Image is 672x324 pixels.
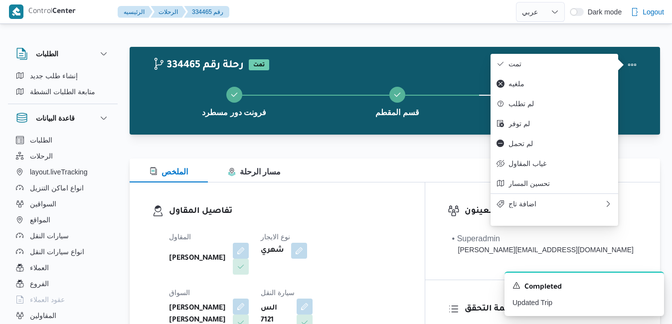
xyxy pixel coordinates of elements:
h3: الطلبات [36,48,58,60]
span: تحسين المسار [508,179,612,187]
span: لم توفر [508,120,612,128]
button: Logout [627,2,668,22]
span: Dark mode [584,8,622,16]
span: Completed [524,282,562,294]
span: الملخص [150,167,188,176]
span: السواقين [30,198,56,210]
span: السواق [169,289,190,297]
span: اضافة تاج [508,200,604,208]
button: متابعة الطلبات النشطة [12,84,114,100]
button: العملاء [12,260,114,276]
div: [PERSON_NAME][EMAIL_ADDRESS][DOMAIN_NAME] [452,245,634,255]
div: • Superadmin [452,233,634,245]
button: الطلبات [12,132,114,148]
b: شهري [261,245,284,257]
span: Logout [643,6,664,18]
button: الفروع [12,276,114,292]
button: الرئيسيه [118,6,153,18]
span: تمت [249,59,269,70]
h3: تفاصيل المقاول [169,205,402,218]
h3: المعينون [465,205,638,218]
button: 334465 رقم [184,6,229,18]
span: المقاول [169,233,191,241]
span: انواع سيارات النقل [30,246,84,258]
button: قسم المقطم [316,75,479,127]
span: المقاولين [30,310,56,322]
button: انواع سيارات النقل [12,244,114,260]
button: لم تطلب [491,94,618,114]
h3: قاعدة البيانات [36,112,75,124]
button: فرونت دور مسطرد [153,75,316,127]
b: Center [52,8,76,16]
span: قسم المقطم [375,107,419,119]
svg: Step 1 is complete [230,91,238,99]
button: السواقين [12,196,114,212]
img: X8yXhbKr1z7QwAAAABJRU5ErkJggg== [9,4,23,19]
button: لم توفر [491,114,618,134]
h2: 334465 رحلة رقم [153,59,244,72]
button: إنشاء طلب جديد [12,68,114,84]
button: الرحلات [12,148,114,164]
button: ملغيه [491,74,618,94]
span: عقود العملاء [30,294,65,306]
button: انواع اماكن التنزيل [12,180,114,196]
span: layout.liveTracking [30,166,87,178]
span: انواع اماكن التنزيل [30,182,84,194]
span: غياب المقاول [508,160,612,167]
span: تمت [508,60,612,68]
div: Notification [512,281,656,294]
button: لم تحمل [491,134,618,154]
svg: Step 2 is complete [393,91,401,99]
h3: قائمة التحقق [465,303,638,316]
span: ملغيه [508,80,612,88]
button: قاعدة البيانات [16,112,110,124]
span: المواقع [30,214,50,226]
p: Updated Trip [512,298,656,308]
button: عقود العملاء [12,292,114,308]
button: تحسين المسار [491,173,618,193]
span: إنشاء طلب جديد [30,70,78,82]
button: سيارات النقل [12,228,114,244]
button: الرحلات [151,6,186,18]
span: لم تحمل [508,140,612,148]
span: العملاء [30,262,49,274]
button: الطلبات [16,48,110,60]
span: الفروع [30,278,49,290]
span: نوع الايجار [261,233,290,241]
b: [PERSON_NAME] [169,253,226,265]
span: الطلبات [30,134,52,146]
span: سيارات النقل [30,230,69,242]
span: فرونت دور مسطرد [202,107,266,119]
button: المواقع [12,212,114,228]
span: مسار الرحلة [228,167,281,176]
button: فرونت دور مسطرد [479,75,642,127]
span: متابعة الطلبات النشطة [30,86,95,98]
button: Actions [622,55,642,75]
span: لم تطلب [508,100,612,108]
span: الرحلات [30,150,53,162]
div: الطلبات [8,68,118,104]
button: اضافة تاج [491,193,618,214]
span: • Superadmin mohamed.nabil@illa.com.eg [452,233,634,255]
button: المقاولين [12,308,114,324]
button: layout.liveTracking [12,164,114,180]
span: سيارة النقل [261,289,295,297]
button: تمت [491,54,618,74]
iframe: chat widget [10,284,42,314]
button: غياب المقاول [491,154,618,173]
b: تمت [253,62,265,68]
